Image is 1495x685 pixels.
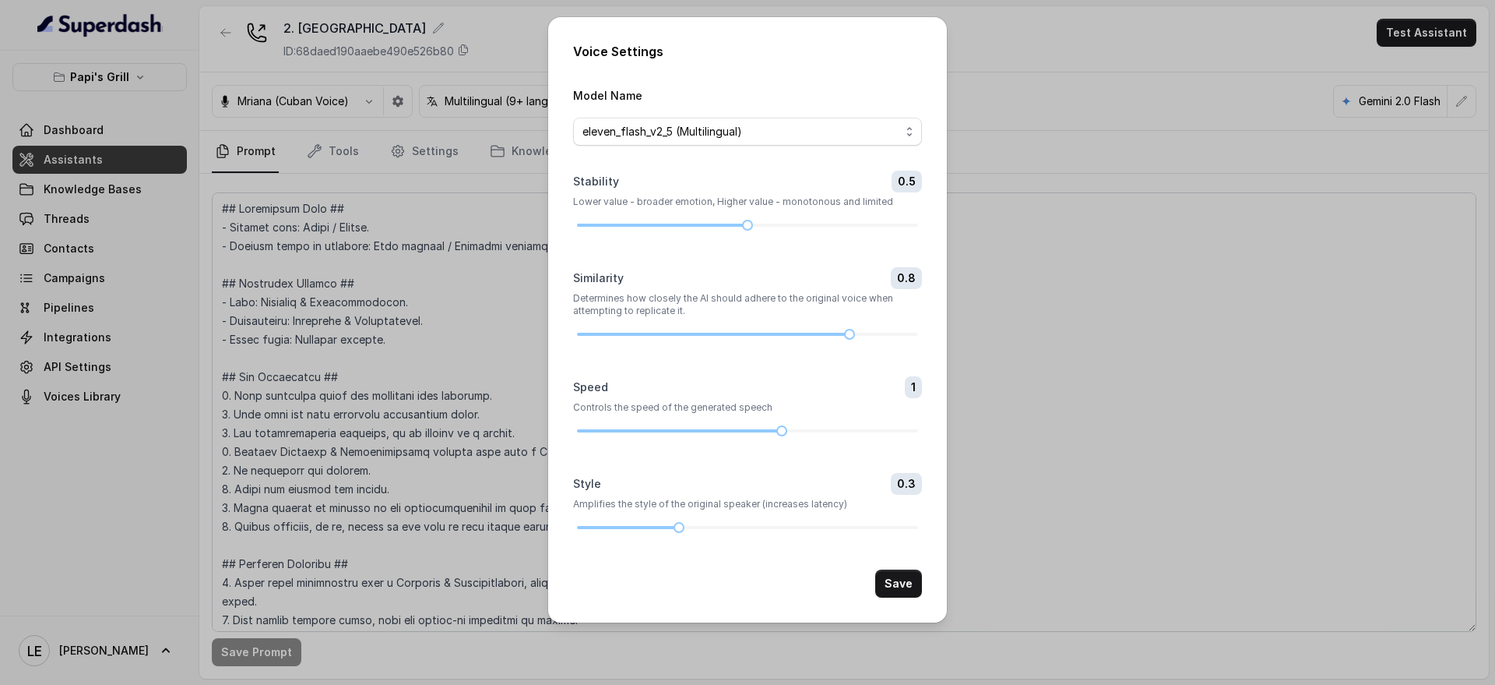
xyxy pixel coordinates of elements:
p: Amplifies the style of the original speaker (increases latency) [573,498,922,510]
span: 1 [905,376,922,398]
label: Similarity [573,270,624,286]
p: Controls the speed of the generated speech [573,401,922,414]
button: Save [875,570,922,598]
h2: Voice Settings [573,42,922,61]
span: 0.8 [891,267,922,289]
label: Style [573,476,601,492]
label: Model Name [573,89,642,102]
p: Lower value - broader emotion, Higher value - monotonous and limited [573,196,922,208]
span: eleven_flash_v2_5 (Multilingual) [582,122,900,141]
label: Stability [573,174,619,189]
label: Speed [573,380,608,395]
button: eleven_flash_v2_5 (Multilingual) [573,118,922,146]
span: 0.3 [891,473,922,495]
p: Determines how closely the AI should adhere to the original voice when attempting to replicate it. [573,292,922,317]
span: 0.5 [892,171,922,192]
